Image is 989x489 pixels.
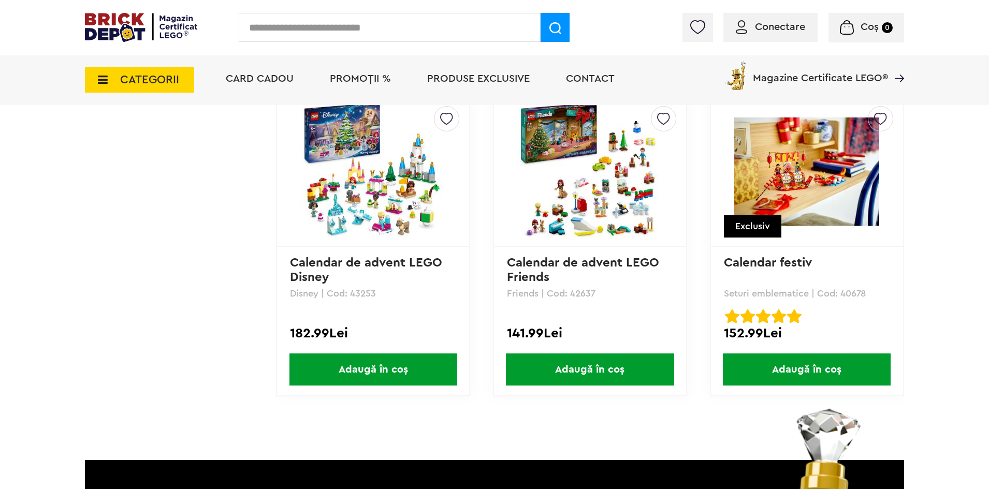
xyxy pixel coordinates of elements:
[861,22,879,32] span: Coș
[507,289,673,298] p: Friends | Cod: 42637
[756,309,770,323] img: Evaluare cu stele
[301,99,446,244] img: Calendar de advent LEGO Disney
[772,309,786,323] img: Evaluare cu stele
[711,353,903,386] a: Adaugă în coș
[734,99,879,244] img: Calendar festiv
[888,60,904,70] a: Magazine Certificate LEGO®
[724,327,890,340] div: 152.99Lei
[566,73,615,84] a: Contact
[289,353,457,386] span: Adaugă în coș
[290,327,456,340] div: 182.99Lei
[330,73,391,84] a: PROMOȚII %
[290,257,446,284] a: Calendar de advent LEGO Disney
[427,73,530,84] a: Produse exclusive
[724,257,812,269] a: Calendar festiv
[724,215,781,238] div: Exclusiv
[787,309,802,323] img: Evaluare cu stele
[723,353,891,386] span: Adaugă în coș
[120,74,179,85] span: CATEGORII
[494,353,686,386] a: Adaugă în coș
[507,327,673,340] div: 141.99Lei
[882,22,893,33] small: 0
[517,99,662,244] img: Calendar de advent LEGO Friends
[753,60,888,83] span: Magazine Certificate LEGO®
[740,309,755,323] img: Evaluare cu stele
[506,353,674,386] span: Adaugă în coș
[736,22,805,32] a: Conectare
[507,257,663,284] a: Calendar de advent LEGO Friends
[226,73,294,84] a: Card Cadou
[755,22,805,32] span: Conectare
[725,309,739,323] img: Evaluare cu stele
[277,353,469,386] a: Adaugă în coș
[290,289,456,298] p: Disney | Cod: 43253
[724,289,890,298] p: Seturi emblematice | Cod: 40678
